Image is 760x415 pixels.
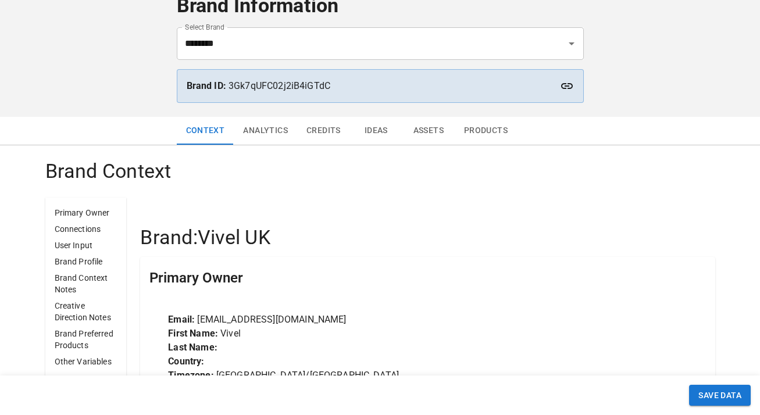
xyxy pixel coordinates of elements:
strong: Timezone: [168,370,213,381]
h4: Brand: Vivel UK [140,226,715,250]
button: Open [563,35,580,52]
p: Vivel [168,327,687,341]
p: Brand Context Notes [55,272,117,295]
p: [EMAIL_ADDRESS][DOMAIN_NAME] [168,313,687,327]
p: Other Variables [55,356,117,367]
button: Products [455,117,517,145]
p: Creative Direction Notes [55,300,117,323]
p: User Input [55,239,117,251]
p: Connections [55,223,117,235]
strong: Country: [168,356,204,367]
button: Credits [297,117,350,145]
button: Analytics [234,117,297,145]
strong: Email: [168,314,195,325]
strong: First Name: [168,328,218,339]
strong: Last Name: [168,342,217,353]
p: Primary Owner [55,207,117,219]
button: Assets [402,117,455,145]
label: Select Brand [185,22,224,32]
button: Context [177,117,234,145]
strong: Brand ID: [187,80,226,91]
p: Brand Preferred Products [55,328,117,351]
p: 3Gk7qUFC02j2iB4iGTdC [187,79,574,93]
p: Brand Profile [55,256,117,267]
div: Primary Owner [140,257,715,299]
h4: Brand Context [45,159,715,184]
button: Ideas [350,117,402,145]
p: [GEOGRAPHIC_DATA]/[GEOGRAPHIC_DATA] [168,369,687,382]
h5: Primary Owner [149,269,243,287]
button: SAVE DATA [689,385,751,406]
